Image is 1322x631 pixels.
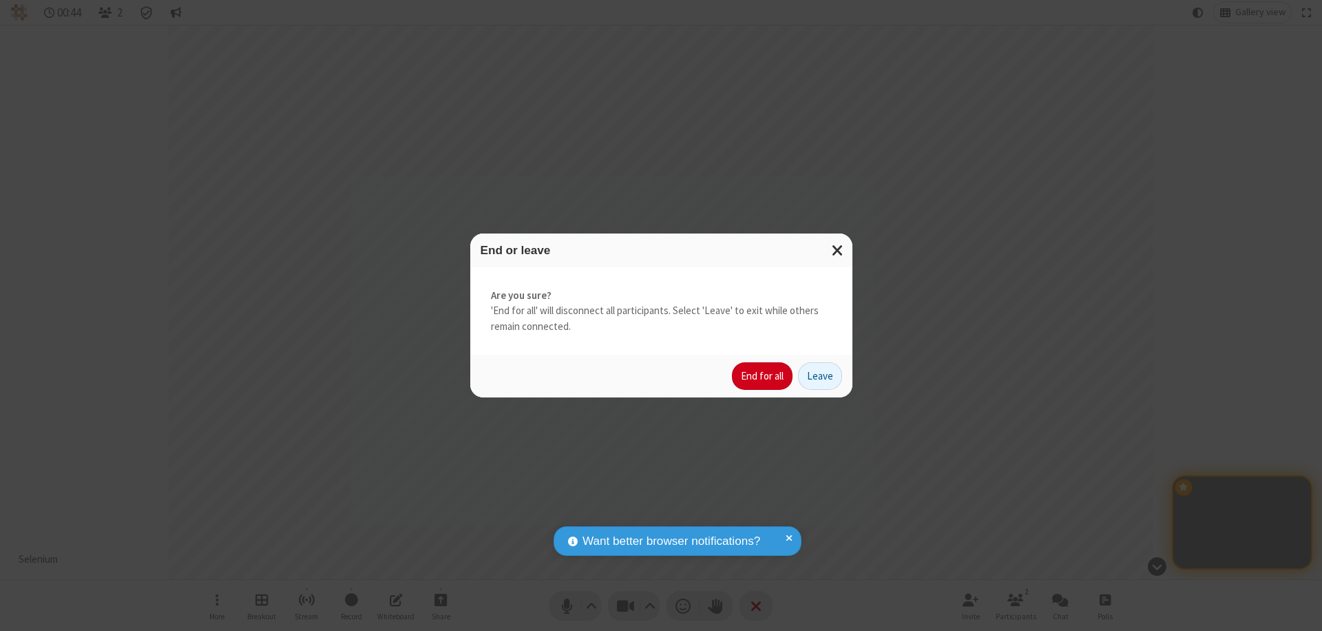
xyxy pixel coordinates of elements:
[798,362,842,390] button: Leave
[491,288,832,304] strong: Are you sure?
[732,362,793,390] button: End for all
[481,244,842,257] h3: End or leave
[823,234,852,267] button: Close modal
[583,532,760,550] span: Want better browser notifications?
[470,267,852,355] div: 'End for all' will disconnect all participants. Select 'Leave' to exit while others remain connec...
